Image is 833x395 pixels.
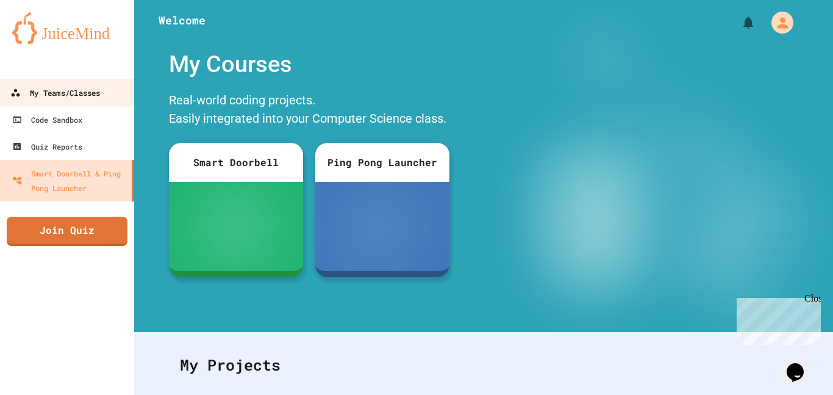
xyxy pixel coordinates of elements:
[315,143,449,182] div: Ping Pong Launcher
[782,346,821,383] iframe: chat widget
[168,341,799,389] div: My Projects
[12,139,82,154] div: Quiz Reports
[163,41,456,88] div: My Courses
[7,217,127,246] a: Join Quiz
[495,41,821,320] img: banner-image-my-projects.png
[5,5,84,78] div: Chat with us now!Close
[10,85,100,101] div: My Teams/Classes
[732,293,821,345] iframe: chat widget
[718,12,759,33] div: My Notifications
[12,12,122,44] img: logo-orange.svg
[759,9,796,37] div: My Account
[355,202,409,251] img: ppl-with-ball.png
[169,143,303,182] div: Smart Doorbell
[12,112,82,127] div: Code Sandbox
[218,202,253,251] img: sdb-white.svg
[12,166,127,195] div: Smart Doorbell & Ping Pong Launcher
[163,88,456,134] div: Real-world coding projects. Easily integrated into your Computer Science class.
